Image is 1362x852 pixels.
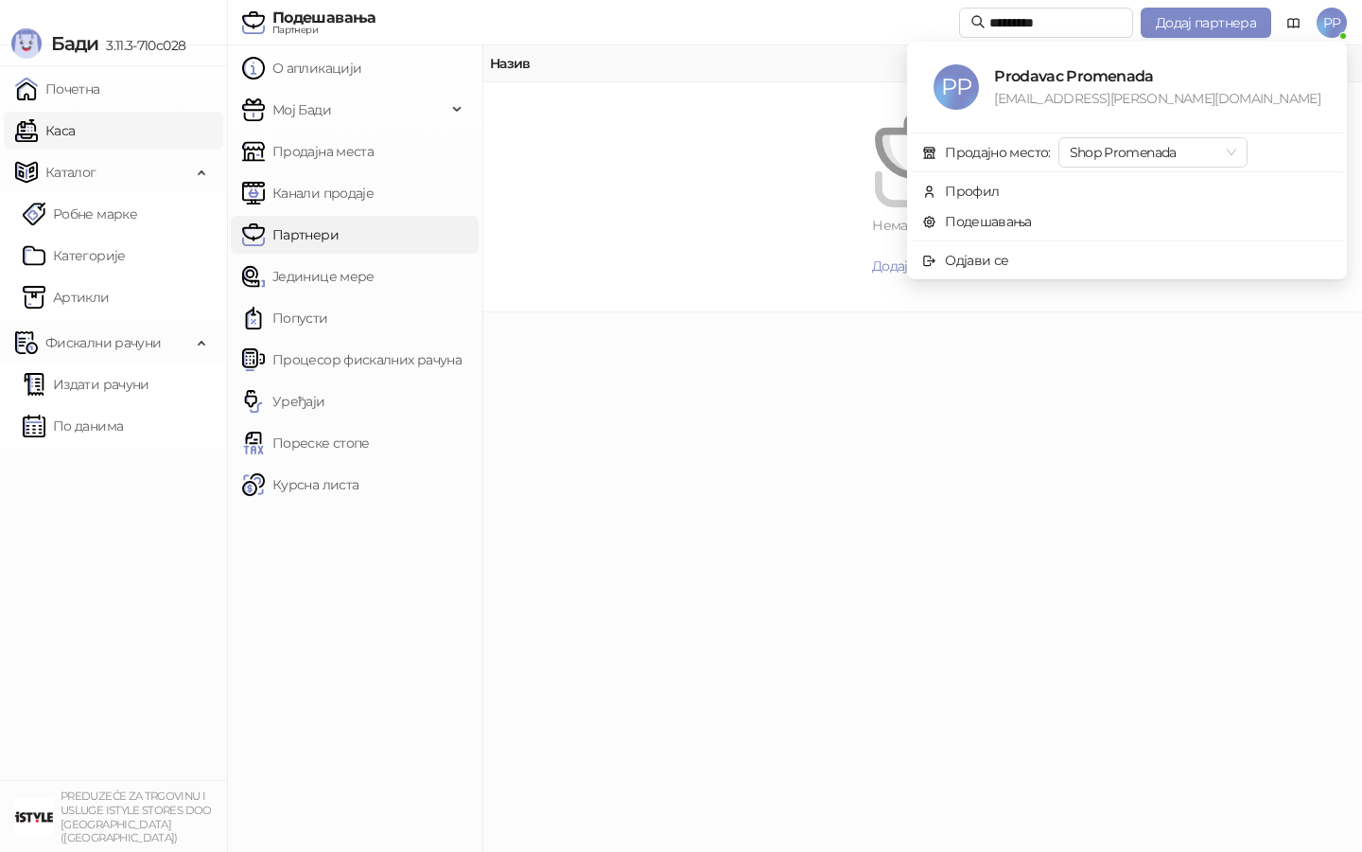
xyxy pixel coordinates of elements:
span: Фискални рачуни [45,324,161,362]
a: О апликацији [242,49,361,87]
span: Каталог [45,153,96,191]
small: PREDUZEĆE ZA TRGOVINU I USLUGE ISTYLE STORES DOO [GEOGRAPHIC_DATA] ([GEOGRAPHIC_DATA]) [61,790,212,844]
a: Документација [1279,8,1309,38]
a: Процесор фискалних рачуна [242,341,462,379]
a: Канали продаје [242,174,374,212]
a: Продајна места [242,133,374,170]
a: Подешавања [922,213,1032,230]
a: Категорије [23,237,126,275]
span: Додај партнера [1156,14,1256,31]
a: ArtikliАртикли [23,278,110,316]
div: Продајно место: [945,142,1050,163]
div: Prodavac Promenada [994,64,1320,88]
div: Партнери [272,26,376,35]
span: Мој Бади [272,91,331,129]
a: Јединице мере [242,257,375,295]
a: Робне марке [23,195,137,233]
div: Одјави се [945,250,1008,271]
div: [EMAIL_ADDRESS][PERSON_NAME][DOMAIN_NAME] [994,88,1320,109]
span: PP [934,64,979,110]
button: Додај партнера [520,251,1324,281]
a: Попусти [242,299,328,337]
span: Shop Promenada [1070,138,1236,167]
th: Назив [482,45,1286,82]
a: Почетна [15,70,100,108]
div: Подешавања [272,10,376,26]
img: 64x64-companyLogo-77b92cf4-9946-4f36-9751-bf7bb5fd2c7d.png [15,798,53,836]
a: Каса [15,112,75,150]
a: Уређаји [242,382,325,420]
a: По данима [23,407,123,445]
span: Бади [51,32,98,55]
span: 3.11.3-710c028 [98,37,185,54]
a: Курсна листа [242,466,358,504]
button: Додај партнера [1141,8,1271,38]
span: PP [1317,8,1347,38]
a: Издати рачуни [23,365,149,403]
a: Пореске стопе [242,424,370,462]
a: Партнери [242,216,339,254]
div: Нема партнера [520,215,1324,236]
img: Logo [11,28,42,59]
span: Додај партнера [872,257,972,275]
div: Профил [945,181,999,202]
